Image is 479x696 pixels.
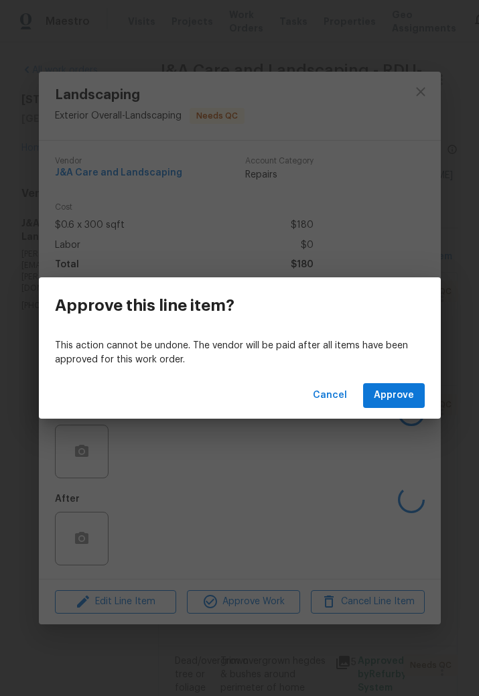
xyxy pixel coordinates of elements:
[313,387,347,404] span: Cancel
[374,387,414,404] span: Approve
[55,296,234,315] h3: Approve this line item?
[55,339,425,367] p: This action cannot be undone. The vendor will be paid after all items have been approved for this...
[307,383,352,408] button: Cancel
[363,383,425,408] button: Approve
